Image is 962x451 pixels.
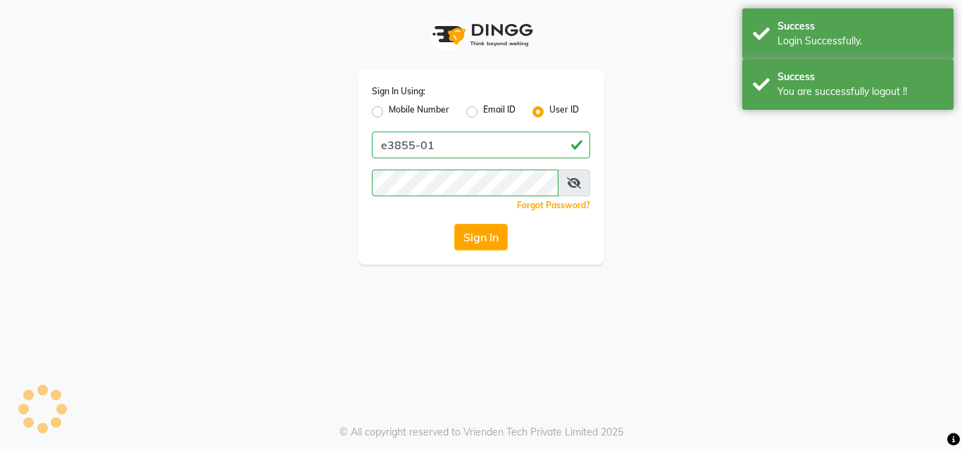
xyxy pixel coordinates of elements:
[372,85,425,98] label: Sign In Using:
[777,34,943,49] div: Login Successfully.
[389,103,449,120] label: Mobile Number
[777,84,943,99] div: You are successfully logout !!
[777,19,943,34] div: Success
[454,224,508,250] button: Sign In
[425,14,537,56] img: logo1.svg
[549,103,579,120] label: User ID
[777,70,943,84] div: Success
[483,103,516,120] label: Email ID
[372,132,590,158] input: Username
[517,200,590,210] a: Forgot Password?
[372,170,558,196] input: Username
